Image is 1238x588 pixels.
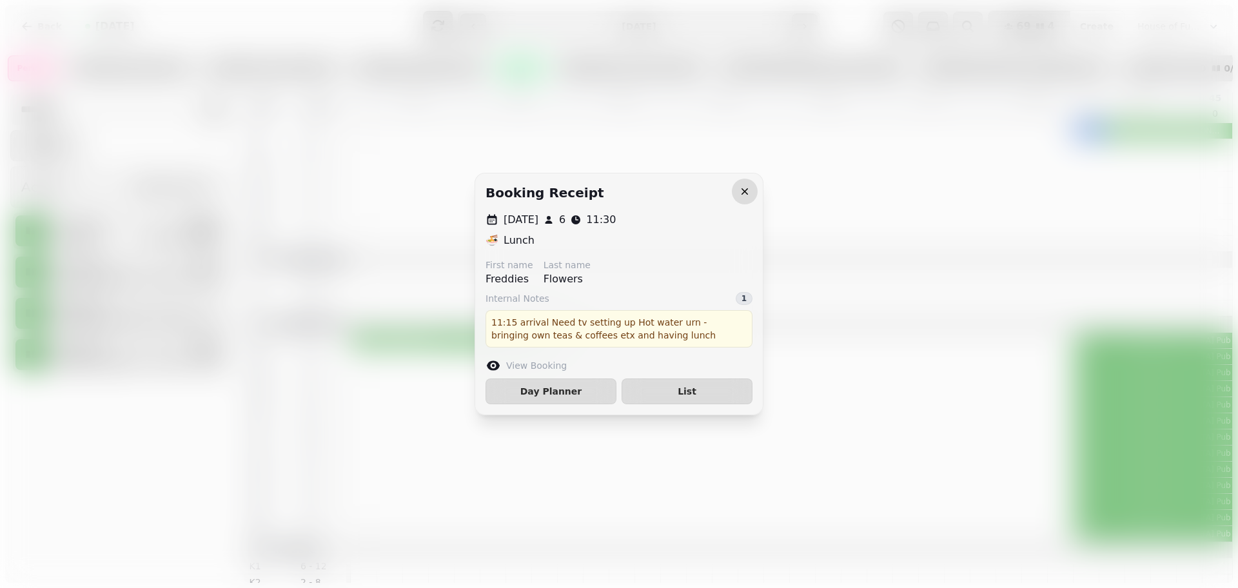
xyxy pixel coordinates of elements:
[486,378,616,404] button: Day Planner
[544,259,591,271] label: Last name
[504,212,538,228] p: [DATE]
[486,259,533,271] label: First name
[736,292,752,305] div: 1
[486,310,752,348] div: 11:15 arrival Need tv setting up Hot water urn - bringing own teas & coffees etx and having lunch
[633,387,742,396] span: List
[622,378,752,404] button: List
[486,292,549,305] span: Internal Notes
[486,184,604,202] h2: Booking receipt
[559,212,565,228] p: 6
[504,233,535,248] p: Lunch
[496,387,605,396] span: Day Planner
[486,233,498,248] p: 🍜
[486,271,533,287] p: Freddies
[506,359,567,372] label: View Booking
[544,271,591,287] p: Flowers
[586,212,616,228] p: 11:30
